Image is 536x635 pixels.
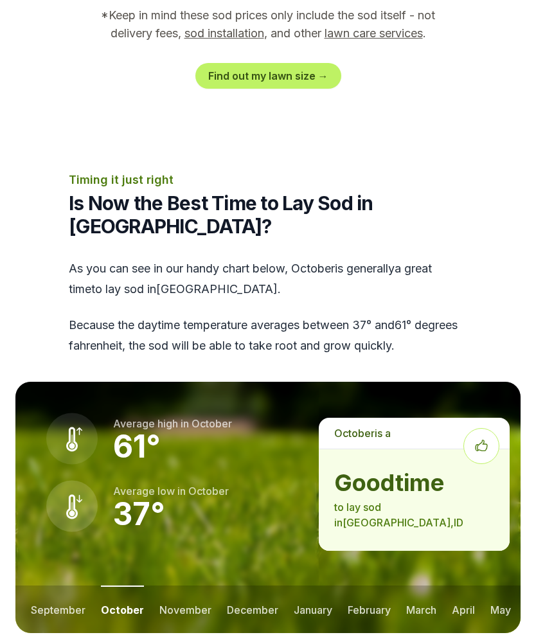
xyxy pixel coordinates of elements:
button: september [31,586,85,633]
button: april [452,586,475,633]
a: lawn care services [325,26,423,40]
p: Average low in [113,483,229,499]
span: october [188,485,229,497]
strong: 61 ° [113,427,161,465]
button: may [490,586,511,633]
button: november [159,586,211,633]
span: october [291,262,335,275]
p: Timing it just right [69,171,467,189]
a: Find out my lawn size → [195,63,341,89]
h2: Is Now the Best Time to Lay Sod in [GEOGRAPHIC_DATA]? [69,192,467,238]
a: sod installation [184,26,264,40]
button: october [101,586,144,633]
p: is a [319,418,510,449]
p: Because the daytime temperature averages between 37 ° and 61 ° degrees fahrenheit, the sod will b... [69,315,467,356]
button: december [227,586,278,633]
button: march [406,586,436,633]
button: january [294,586,332,633]
span: october [192,417,232,430]
div: As you can see in our handy chart below, is generally a great time to lay sod in [GEOGRAPHIC_DATA] . [69,258,467,356]
button: february [348,586,391,633]
p: Average high in [113,416,232,431]
strong: good time [334,470,494,496]
p: to lay sod in [GEOGRAPHIC_DATA] , ID [334,499,494,530]
strong: 37 ° [113,495,165,533]
span: october [334,427,375,440]
p: *Keep in mind these sod prices only include the sod itself - not delivery fees, , and other . [83,6,453,42]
